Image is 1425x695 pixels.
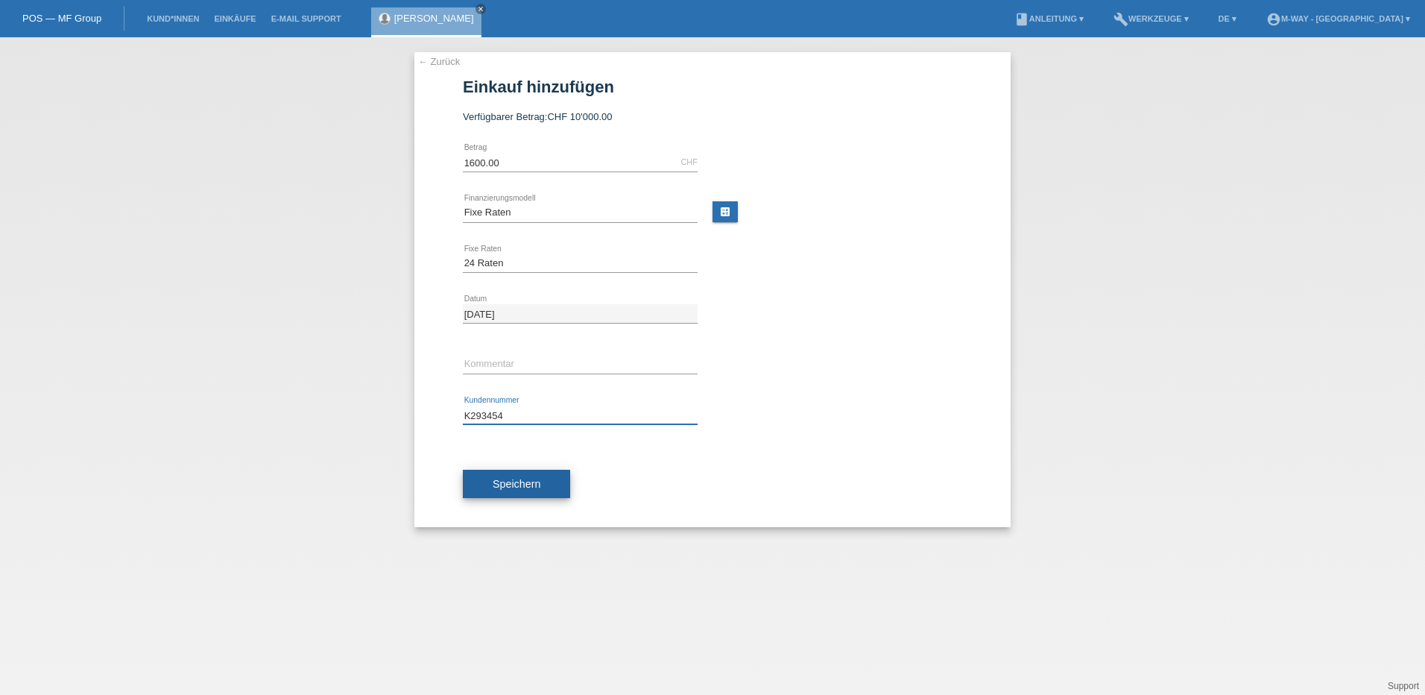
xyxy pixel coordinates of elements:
a: bookAnleitung ▾ [1007,14,1091,23]
a: buildWerkzeuge ▾ [1106,14,1196,23]
a: ← Zurück [418,56,460,67]
a: Einkäufe [206,14,263,23]
a: calculate [712,201,738,222]
a: [PERSON_NAME] [394,13,474,24]
a: Kund*innen [139,14,206,23]
a: close [475,4,486,14]
span: Speichern [493,478,540,490]
i: account_circle [1266,12,1281,27]
a: account_circlem-way - [GEOGRAPHIC_DATA] ▾ [1259,14,1418,23]
i: calculate [719,206,731,218]
a: E-Mail Support [264,14,349,23]
div: Verfügbarer Betrag: [463,111,962,122]
div: CHF [680,157,698,166]
span: CHF 10'000.00 [547,111,612,122]
a: Support [1388,681,1419,691]
i: build [1113,12,1128,27]
h1: Einkauf hinzufügen [463,78,962,96]
button: Speichern [463,470,570,498]
i: close [477,5,484,13]
a: POS — MF Group [22,13,101,24]
a: DE ▾ [1211,14,1244,23]
i: book [1014,12,1029,27]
